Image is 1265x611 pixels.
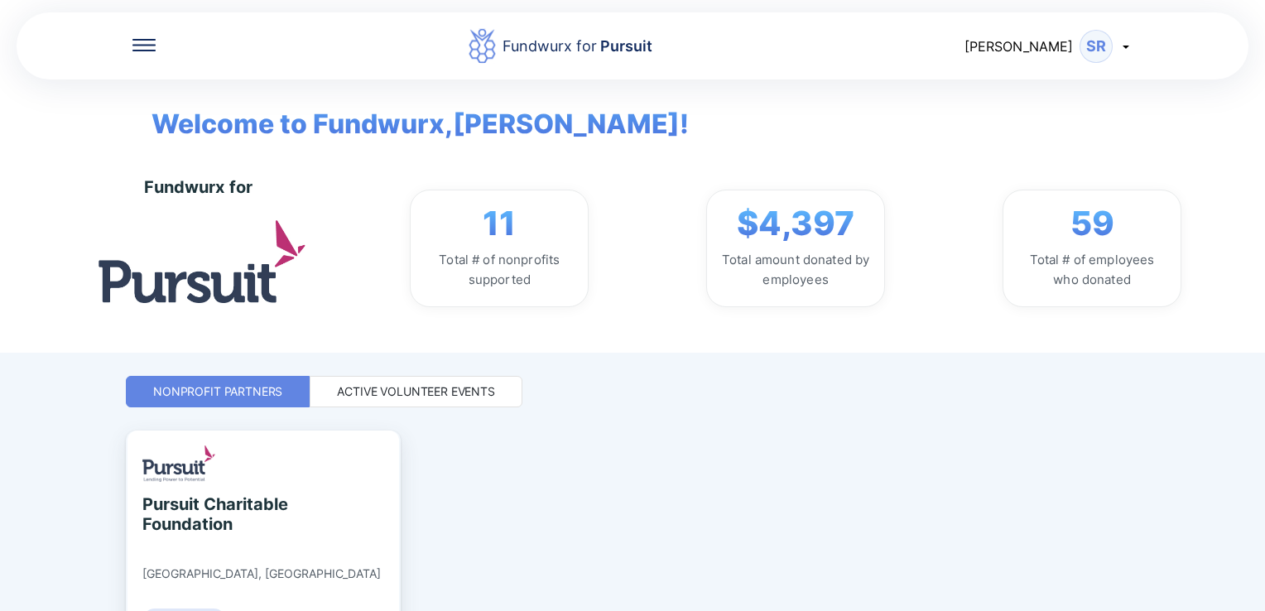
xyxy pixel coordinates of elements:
[737,204,854,243] span: $4,397
[720,250,871,290] div: Total amount donated by employees
[503,35,652,58] div: Fundwurx for
[127,79,689,144] span: Welcome to Fundwurx, [PERSON_NAME] !
[144,177,253,197] div: Fundwurx for
[1070,204,1114,243] span: 59
[153,383,282,400] div: Nonprofit Partners
[424,250,575,290] div: Total # of nonprofits supported
[142,494,294,534] div: Pursuit Charitable Foundation
[337,383,495,400] div: Active Volunteer Events
[1080,30,1113,63] div: SR
[1017,250,1167,290] div: Total # of employees who donated
[964,38,1073,55] span: [PERSON_NAME]
[597,37,652,55] span: Pursuit
[142,566,381,581] div: [GEOGRAPHIC_DATA], [GEOGRAPHIC_DATA]
[99,220,305,302] img: logo.jpg
[483,204,516,243] span: 11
